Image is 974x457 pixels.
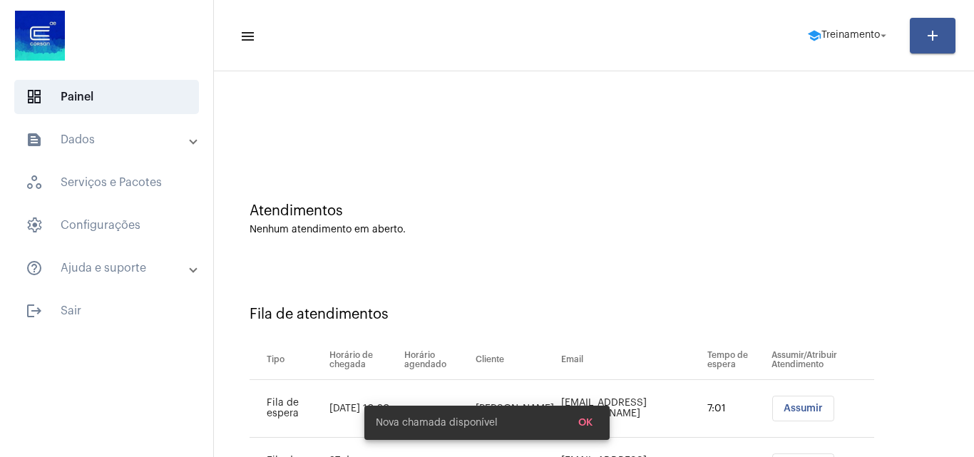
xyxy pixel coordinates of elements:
mat-chip-list: selection [771,396,874,421]
span: sidenav icon [26,174,43,191]
span: Treinamento [821,31,880,41]
mat-icon: arrow_drop_down [877,29,890,42]
td: [PERSON_NAME] [472,380,558,438]
mat-expansion-panel-header: sidenav iconAjuda e suporte [9,251,213,285]
span: Painel [14,80,199,114]
th: Email [558,340,704,380]
mat-icon: sidenav icon [26,302,43,319]
th: Horário de chegada [326,340,400,380]
span: sidenav icon [26,217,43,234]
td: [DATE] 10:20 [326,380,400,438]
button: Assumir [772,396,834,421]
td: 7:01 [704,380,769,438]
span: Configurações [14,208,199,242]
span: Assumir [784,404,823,414]
div: Fila de atendimentos [250,307,938,322]
span: sidenav icon [26,88,43,106]
button: OK [567,410,604,436]
img: d4669ae0-8c07-2337-4f67-34b0df7f5ae4.jpeg [11,7,68,64]
mat-icon: sidenav icon [26,260,43,277]
td: - [401,380,472,438]
mat-expansion-panel-header: sidenav iconDados [9,123,213,157]
span: Nova chamada disponível [376,416,498,430]
td: [EMAIL_ADDRESS][DOMAIN_NAME] [558,380,704,438]
mat-icon: add [924,27,941,44]
span: Serviços e Pacotes [14,165,199,200]
mat-panel-title: Ajuda e suporte [26,260,190,277]
span: OK [578,418,593,428]
span: Sair [14,294,199,328]
th: Assumir/Atribuir Atendimento [768,340,874,380]
div: Atendimentos [250,203,938,219]
th: Tipo [250,340,326,380]
th: Cliente [472,340,558,380]
td: Fila de espera [250,380,326,438]
mat-icon: school [807,29,821,43]
button: Treinamento [799,21,898,50]
mat-icon: sidenav icon [26,131,43,148]
th: Tempo de espera [704,340,769,380]
mat-panel-title: Dados [26,131,190,148]
mat-icon: sidenav icon [240,28,254,45]
th: Horário agendado [401,340,472,380]
div: Nenhum atendimento em aberto. [250,225,938,235]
